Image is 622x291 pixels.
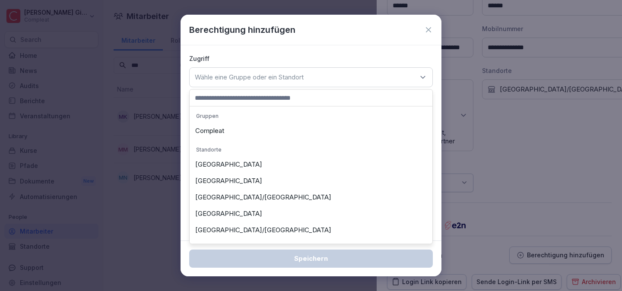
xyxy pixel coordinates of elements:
div: Speichern [196,254,426,263]
p: Berechtigung hinzufügen [189,23,295,36]
p: Wähle eine Gruppe oder ein Standort [195,73,304,82]
div: [GEOGRAPHIC_DATA] [192,206,430,222]
div: [GEOGRAPHIC_DATA] [192,173,430,189]
p: Zugriff [189,54,433,63]
p: Standorte [192,142,430,156]
div: [GEOGRAPHIC_DATA] [192,156,430,173]
div: [GEOGRAPHIC_DATA]/[GEOGRAPHIC_DATA] [192,222,430,238]
button: Speichern [189,250,433,268]
div: [GEOGRAPHIC_DATA]/[GEOGRAPHIC_DATA] [192,189,430,206]
div: Compleat [192,123,430,139]
p: Gruppen [192,109,430,123]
